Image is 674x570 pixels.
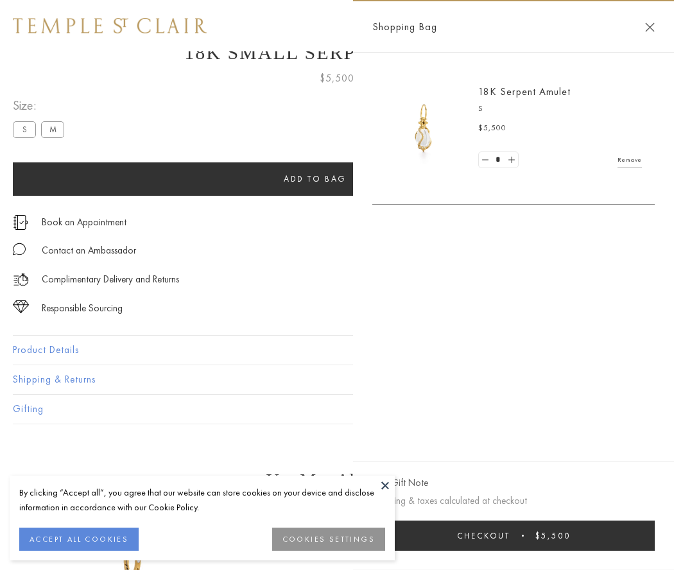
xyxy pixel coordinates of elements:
img: Temple St. Clair [13,18,207,33]
p: Complimentary Delivery and Returns [42,272,179,288]
button: Product Details [13,336,661,365]
span: $5,500 [478,122,506,135]
button: Shipping & Returns [13,365,661,394]
button: Add to bag [13,162,618,196]
button: ACCEPT ALL COOKIES [19,528,139,551]
img: P51836-E11SERPPV [385,90,462,167]
span: Shopping Bag [372,19,437,35]
label: S [13,121,36,137]
a: Book an Appointment [42,215,126,229]
span: Checkout [457,530,510,541]
p: S [478,103,642,116]
button: Gifting [13,395,661,424]
a: Set quantity to 0 [479,152,492,168]
img: MessageIcon-01_2.svg [13,243,26,255]
a: Remove [618,153,642,167]
label: M [41,121,64,137]
h1: 18K Small Serpent Amulet [13,42,661,64]
a: Set quantity to 2 [505,152,517,168]
span: Size: [13,95,69,116]
div: By clicking “Accept all”, you agree that our website can store cookies on your device and disclos... [19,485,385,515]
span: $5,500 [535,530,571,541]
div: Responsible Sourcing [42,300,123,316]
span: $5,500 [320,70,354,87]
div: Contact an Ambassador [42,243,136,259]
button: Checkout $5,500 [372,521,655,551]
span: Add to bag [284,173,347,184]
img: icon_appointment.svg [13,215,28,230]
button: Close Shopping Bag [645,22,655,32]
p: Shipping & taxes calculated at checkout [372,493,655,509]
button: Add Gift Note [372,475,428,491]
h3: You May Also Like [32,470,642,490]
img: icon_delivery.svg [13,272,29,288]
a: 18K Serpent Amulet [478,85,571,98]
img: icon_sourcing.svg [13,300,29,313]
button: COOKIES SETTINGS [272,528,385,551]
